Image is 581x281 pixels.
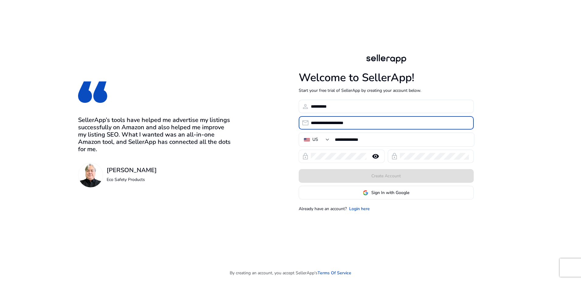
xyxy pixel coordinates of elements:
[318,270,351,276] a: Terms Of Service
[302,153,309,160] span: lock
[299,71,474,84] h1: Welcome to SellerApp!
[312,136,318,143] div: US
[363,190,368,196] img: google-logo.svg
[107,176,157,183] p: Eco Safety Products
[299,186,474,199] button: Sign In with Google
[299,87,474,94] p: Start your free trial of SellerApp by creating your account below.
[302,103,309,110] span: person
[107,167,157,174] h3: [PERSON_NAME]
[299,206,347,212] p: Already have an account?
[349,206,370,212] a: Login here
[371,189,409,196] span: Sign In with Google
[391,153,398,160] span: lock
[78,116,234,153] h3: SellerApp’s tools have helped me advertise my listings successfully on Amazon and also helped me ...
[302,119,309,127] span: email
[368,153,383,160] mat-icon: remove_red_eye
